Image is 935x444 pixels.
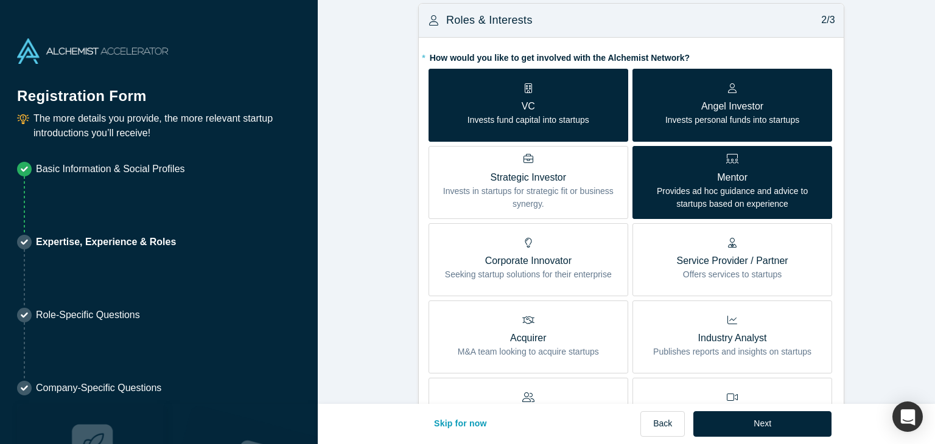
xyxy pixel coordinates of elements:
[640,411,685,437] button: Back
[445,254,612,268] p: Corporate Innovator
[467,114,589,127] p: Invests fund capital into startups
[458,345,599,358] p: M&A team looking to acquire startups
[665,99,799,114] p: Angel Investor
[642,170,823,185] p: Mentor
[665,114,799,127] p: Invests personal funds into startups
[17,38,168,64] img: Alchemist Accelerator Logo
[653,331,811,345] p: Industry Analyst
[458,331,599,345] p: Acquirer
[438,170,619,185] p: Strategic Investor
[676,254,788,268] p: Service Provider / Partner
[467,99,589,114] p: VC
[642,185,823,210] p: Provides ad hoc guidance and advice to startups based on experience
[17,72,301,107] h1: Registration Form
[446,12,533,29] h3: Roles & Interests
[445,268,612,281] p: Seeking startup solutions for their enterprise
[421,411,500,437] button: Skip for now
[36,308,140,322] p: Role-Specific Questions
[693,411,832,437] button: Next
[429,47,834,64] label: How would you like to get involved with the Alchemist Network?
[33,111,301,140] p: The more details you provide, the more relevant startup introductions you’ll receive!
[653,345,811,358] p: Publishes reports and insights on startups
[36,381,161,395] p: Company-Specific Questions
[438,185,619,210] p: Invests in startups for strategic fit or business synergy.
[815,13,835,27] p: 2/3
[36,162,185,176] p: Basic Information & Social Profiles
[676,268,788,281] p: Offers services to startups
[36,235,176,249] p: Expertise, Experience & Roles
